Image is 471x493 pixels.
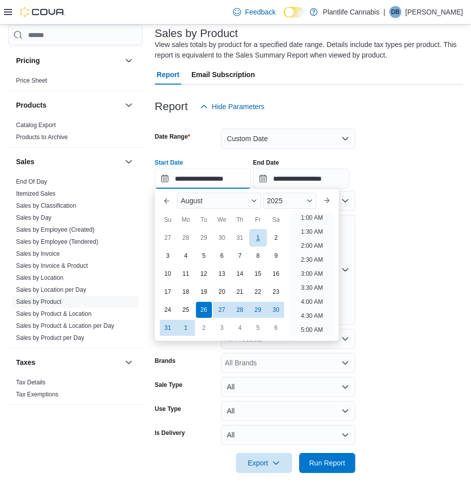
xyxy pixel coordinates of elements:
[155,40,458,61] div: View sales totals by product for a specified date range. Details include tax types per product. T...
[16,298,62,305] a: Sales by Product
[155,133,190,141] label: Date Range
[242,453,286,473] span: Export
[16,322,114,329] a: Sales by Product & Location per Day
[16,298,62,306] span: Sales by Product
[16,378,46,386] span: Tax Details
[16,214,52,222] span: Sales by Day
[221,377,355,397] button: All
[16,202,76,209] a: Sales by Classification
[160,284,176,300] div: day-17
[268,248,284,264] div: day-9
[159,193,175,209] button: Previous Month
[297,212,327,224] li: 1:00 AM
[16,77,47,85] span: Price Sheet
[16,250,60,257] a: Sales by Invoice
[16,334,84,341] a: Sales by Product per Day
[297,254,327,266] li: 2:30 AM
[16,121,56,129] span: Catalog Export
[268,212,284,228] div: Sa
[16,190,56,198] span: Itemized Sales
[178,212,194,228] div: Mo
[268,320,284,336] div: day-6
[16,310,92,318] span: Sales by Product & Location
[268,302,284,318] div: day-30
[16,357,36,367] h3: Taxes
[16,357,121,367] button: Taxes
[297,226,327,238] li: 1:30 AM
[16,238,98,245] a: Sales by Employee (Tendered)
[214,248,230,264] div: day-6
[16,250,60,258] span: Sales by Invoice
[159,229,285,337] div: August, 2025
[155,169,251,189] input: Press the down key to enter a popover containing a calendar. Press the escape key to close the po...
[214,320,230,336] div: day-3
[268,284,284,300] div: day-23
[16,238,98,246] span: Sales by Employee (Tendered)
[196,266,212,282] div: day-12
[16,262,88,270] span: Sales by Invoice & Product
[253,169,349,189] input: Press the down key to open a popover containing a calendar.
[160,302,176,318] div: day-24
[8,119,143,147] div: Products
[323,6,379,18] p: Plantlife Cannabis
[160,320,176,336] div: day-31
[16,262,88,269] a: Sales by Invoice & Product
[297,324,327,336] li: 5:00 AM
[160,248,176,264] div: day-3
[16,56,40,66] h3: Pricing
[8,75,143,91] div: Pricing
[263,193,317,209] div: Button. Open the year selector. 2025 is currently selected.
[299,453,355,473] button: Run Report
[341,266,349,274] button: Open list of options
[250,266,266,282] div: day-15
[229,2,280,22] a: Feedback
[196,302,212,318] div: day-26
[236,453,292,473] button: Export
[250,302,266,318] div: day-29
[16,226,95,233] a: Sales by Employee (Created)
[16,226,95,234] span: Sales by Employee (Created)
[155,405,181,413] label: Use Type
[341,197,349,205] button: Open list of options
[157,65,179,85] span: Report
[250,284,266,300] div: day-22
[297,296,327,308] li: 4:00 AM
[16,190,56,197] a: Itemized Sales
[16,379,46,386] a: Tax Details
[383,6,385,18] p: |
[232,248,248,264] div: day-7
[16,157,121,167] button: Sales
[16,390,59,398] span: Tax Exemptions
[232,212,248,228] div: Th
[268,230,284,246] div: day-2
[319,193,335,209] button: Next month
[16,322,114,330] span: Sales by Product & Location per Day
[212,102,265,112] span: Hide Parameters
[196,248,212,264] div: day-5
[232,230,248,246] div: day-31
[232,266,248,282] div: day-14
[221,129,355,149] button: Custom Date
[297,310,327,322] li: 4:30 AM
[297,282,327,294] li: 3:30 AM
[123,156,135,168] button: Sales
[250,320,266,336] div: day-5
[16,134,68,141] a: Products to Archive
[232,302,248,318] div: day-28
[16,274,64,281] a: Sales by Location
[178,320,194,336] div: day-1
[267,197,283,205] span: 2025
[178,230,194,246] div: day-28
[297,240,327,252] li: 2:00 AM
[405,6,463,18] p: [PERSON_NAME]
[16,157,35,167] h3: Sales
[284,7,305,18] input: Dark Mode
[389,6,401,18] div: Dylan Bruck
[16,334,84,342] span: Sales by Product per Day
[221,401,355,421] button: All
[16,202,76,210] span: Sales by Classification
[196,320,212,336] div: day-2
[123,55,135,67] button: Pricing
[181,197,203,205] span: August
[341,359,349,367] button: Open list of options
